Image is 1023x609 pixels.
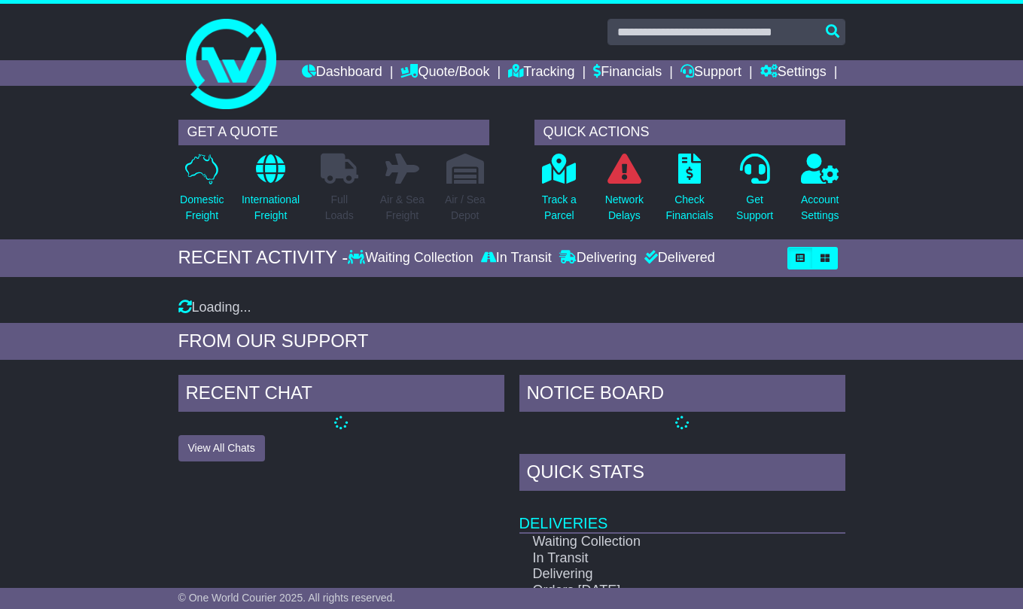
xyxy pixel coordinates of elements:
[519,495,845,533] td: Deliveries
[242,192,300,224] p: International Freight
[179,153,224,232] a: DomesticFreight
[477,250,556,266] div: In Transit
[348,250,476,266] div: Waiting Collection
[735,153,774,232] a: GetSupport
[665,153,714,232] a: CheckFinancials
[178,330,845,352] div: FROM OUR SUPPORT
[508,60,574,86] a: Tracking
[680,60,741,86] a: Support
[641,250,715,266] div: Delivered
[380,192,425,224] p: Air & Sea Freight
[800,153,840,232] a: AccountSettings
[445,192,486,224] p: Air / Sea Depot
[519,375,845,416] div: NOTICE BOARD
[321,192,358,224] p: Full Loads
[519,533,799,550] td: Waiting Collection
[665,192,713,224] p: Check Financials
[400,60,489,86] a: Quote/Book
[542,192,577,224] p: Track a Parcel
[519,454,845,495] div: Quick Stats
[541,153,577,232] a: Track aParcel
[302,60,382,86] a: Dashboard
[593,60,662,86] a: Financials
[519,583,799,599] td: Orders [DATE]
[178,120,489,145] div: GET A QUOTE
[801,192,839,224] p: Account Settings
[605,192,644,224] p: Network Delays
[519,566,799,583] td: Delivering
[178,435,265,461] button: View All Chats
[760,60,827,86] a: Settings
[736,192,773,224] p: Get Support
[178,300,845,316] div: Loading...
[178,247,349,269] div: RECENT ACTIVITY -
[556,250,641,266] div: Delivering
[604,153,644,232] a: NetworkDelays
[180,192,224,224] p: Domestic Freight
[178,375,504,416] div: RECENT CHAT
[241,153,300,232] a: InternationalFreight
[178,592,396,604] span: © One World Courier 2025. All rights reserved.
[534,120,845,145] div: QUICK ACTIONS
[519,550,799,567] td: In Transit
